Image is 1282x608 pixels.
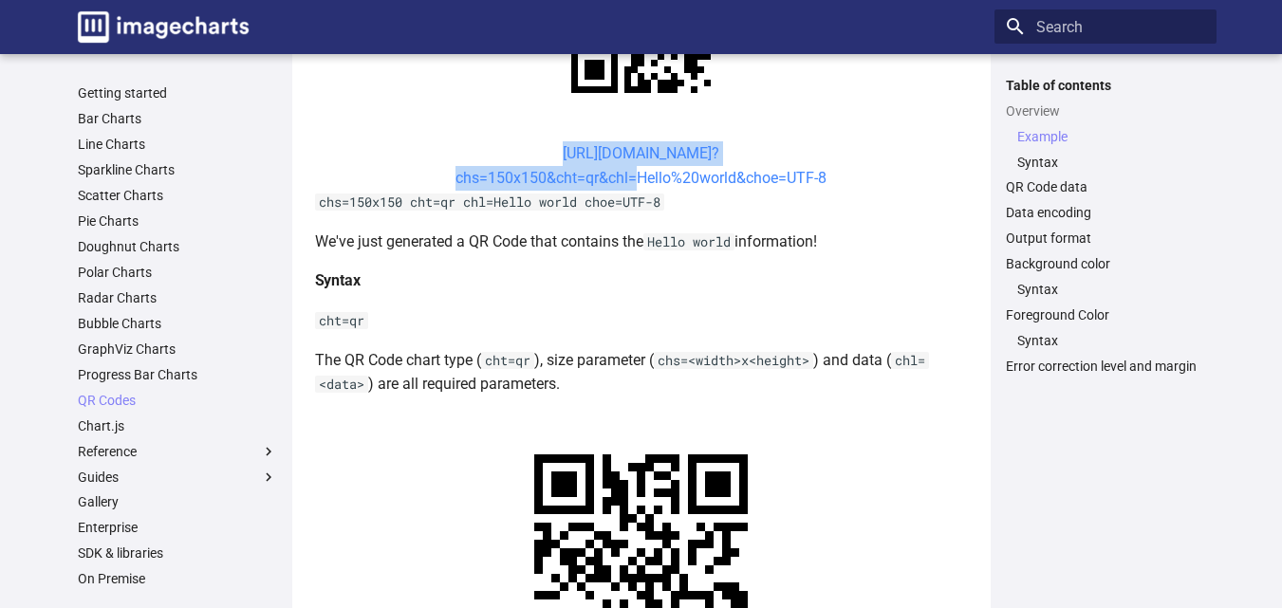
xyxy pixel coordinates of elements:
[78,289,277,306] a: Radar Charts
[78,110,277,127] a: Bar Charts
[654,352,813,369] code: chs=<width>x<height>
[1017,281,1205,298] a: Syntax
[1006,306,1205,323] a: Foreground Color
[1017,154,1205,171] a: Syntax
[78,264,277,281] a: Polar Charts
[78,519,277,536] a: Enterprise
[78,238,277,255] a: Doughnut Charts
[315,230,968,254] p: We've just generated a QR Code that contains the information!
[78,315,277,332] a: Bubble Charts
[1006,281,1205,298] nav: Background color
[1006,255,1205,272] a: Background color
[78,469,277,486] label: Guides
[643,233,734,250] code: Hello world
[78,341,277,358] a: GraphViz Charts
[1006,204,1205,221] a: Data encoding
[994,77,1217,376] nav: Table of contents
[78,417,277,434] a: Chart.js
[455,144,827,187] a: [URL][DOMAIN_NAME]?chs=150x150&cht=qr&chl=Hello%20world&choe=UTF-8
[1006,230,1205,247] a: Output format
[78,570,277,587] a: On Premise
[78,443,277,460] label: Reference
[78,366,277,383] a: Progress Bar Charts
[78,187,277,204] a: Scatter Charts
[315,348,968,396] p: The QR Code chart type ( ), size parameter ( ) and data ( ) are all required parameters.
[1006,128,1205,171] nav: Overview
[315,268,968,293] h4: Syntax
[78,544,277,562] a: SDK & libraries
[1017,128,1205,145] a: Example
[78,11,249,43] img: logo
[1017,332,1205,349] a: Syntax
[78,493,277,510] a: Gallery
[78,212,277,230] a: Pie Charts
[1006,332,1205,349] nav: Foreground Color
[70,4,256,50] a: Image-Charts documentation
[994,9,1217,44] input: Search
[994,77,1217,94] label: Table of contents
[78,161,277,178] a: Sparkline Charts
[1006,178,1205,195] a: QR Code data
[78,392,277,409] a: QR Codes
[315,193,664,211] code: chs=150x150 cht=qr chl=Hello world choe=UTF-8
[78,136,277,153] a: Line Charts
[481,352,534,369] code: cht=qr
[78,84,277,101] a: Getting started
[315,312,368,329] code: cht=qr
[1006,102,1205,120] a: Overview
[1006,358,1205,375] a: Error correction level and margin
